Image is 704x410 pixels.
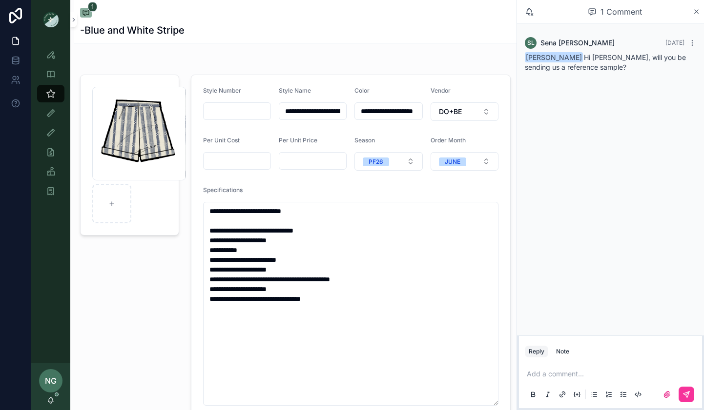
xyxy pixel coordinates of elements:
[88,2,97,12] span: 1
[431,137,466,144] span: Order Month
[527,39,535,47] span: SL
[279,137,317,144] span: Per Unit Price
[525,53,686,71] span: Hi [PERSON_NAME], will you be sending us a reference sample?
[431,152,498,171] button: Select Button
[203,137,240,144] span: Per Unit Cost
[525,346,548,357] button: Reply
[540,38,615,48] span: Sena [PERSON_NAME]
[354,137,375,144] span: Season
[43,12,59,27] img: App logo
[80,23,185,37] h1: -Blue and White Stripe
[665,39,684,46] span: [DATE]
[525,52,583,62] span: [PERSON_NAME]
[45,375,57,387] span: NG
[369,157,383,166] div: PF26
[31,39,70,213] div: scrollable content
[354,152,422,171] button: Select Button
[552,346,573,357] button: Note
[445,157,460,166] div: JUNE
[279,87,311,94] span: Style Name
[431,102,498,121] button: Select Button
[600,6,642,18] span: 1 Comment
[439,107,462,117] span: DO+BE
[203,87,241,94] span: Style Number
[203,186,243,194] span: Specifications
[431,87,451,94] span: Vendor
[80,8,92,20] button: 1
[354,87,370,94] span: Color
[556,348,569,355] div: Note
